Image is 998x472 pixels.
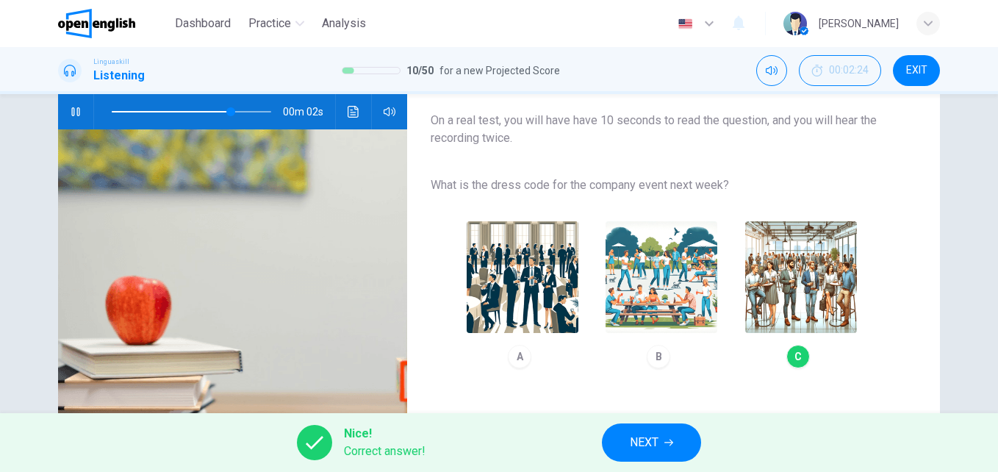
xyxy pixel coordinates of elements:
button: Practice [243,10,310,37]
span: 10 / 50 [406,62,434,79]
div: Mute [756,55,787,86]
button: Dashboard [169,10,237,37]
span: What is the dress code for the company event next week? [431,176,893,194]
button: EXIT [893,55,940,86]
span: NEXT [630,432,658,453]
span: 00m 02s [283,94,335,129]
img: en [676,18,694,29]
h1: Listening [93,67,145,85]
img: Profile picture [783,12,807,35]
div: Hide [799,55,881,86]
span: On a real test, you will have have 10 seconds to read the question, and you will hear the recordi... [431,112,893,147]
span: 00:02:24 [829,65,869,76]
button: Analysis [316,10,372,37]
img: OpenEnglish logo [58,9,135,38]
span: Dashboard [175,15,231,32]
a: OpenEnglish logo [58,9,169,38]
span: Analysis [322,15,366,32]
div: [PERSON_NAME] [819,15,899,32]
span: EXIT [906,65,927,76]
span: Practice [248,15,291,32]
button: 00:02:24 [799,55,881,86]
span: Nice! [344,425,426,443]
span: for a new Projected Score [439,62,560,79]
button: Click to see the audio transcription [342,94,365,129]
span: Correct answer! [344,443,426,460]
span: Linguaskill [93,57,129,67]
button: NEXT [602,423,701,462]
